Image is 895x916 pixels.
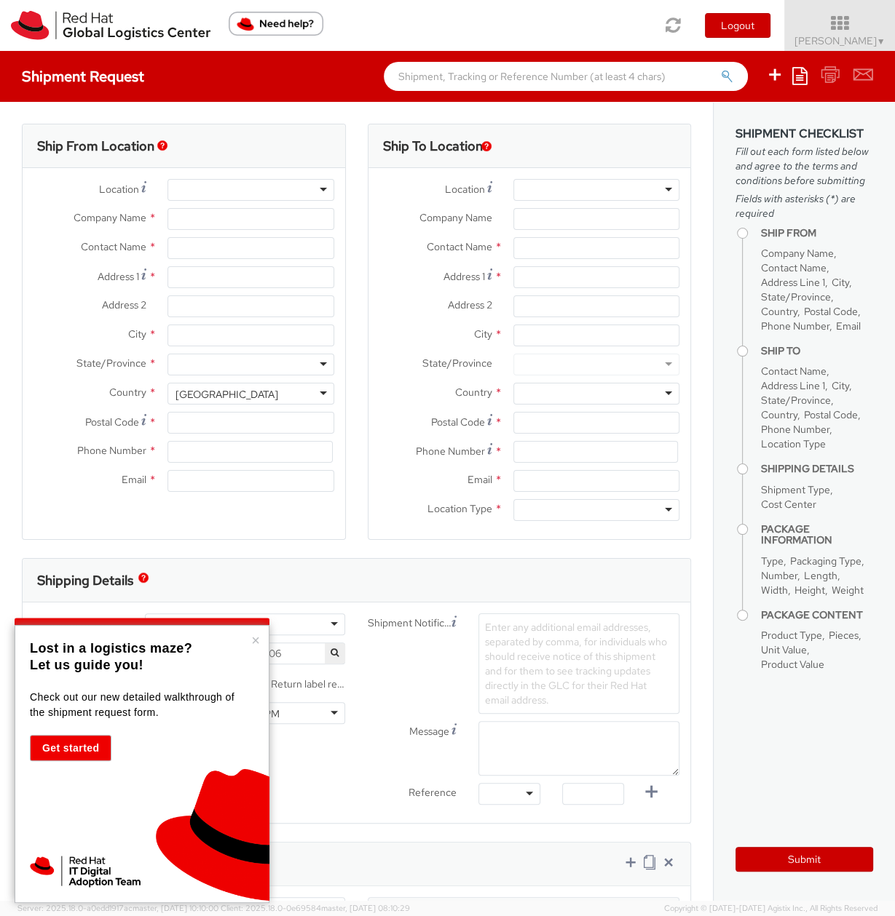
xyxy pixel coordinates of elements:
[761,379,825,392] span: Address Line 1
[761,290,831,303] span: State/Province
[221,903,410,913] span: Client: 2025.18.0-0e69584
[427,240,492,253] span: Contact Name
[102,298,146,311] span: Address 2
[664,903,878,915] span: Copyright © [DATE]-[DATE] Agistix Inc., All Rights Reserved
[455,386,492,399] span: Country
[761,247,834,260] span: Company Name
[761,554,784,567] span: Type
[761,423,829,436] span: Phone Number
[46,616,115,632] span: Shipment Type
[736,144,873,188] span: Fill out each form listed below and agree to the terms and conditions before submitting
[229,12,323,36] button: Need help?
[761,463,873,474] h4: Shipping Details
[133,903,218,913] span: master, [DATE] 10:10:00
[17,903,218,913] span: Server: 2025.18.0-a0edd1917ac
[176,387,278,402] div: [GEOGRAPHIC_DATA]
[761,658,824,671] span: Product Value
[98,270,139,283] span: Address 1
[30,690,251,720] p: Check out our new detailed walkthrough of the shipment request form.
[761,305,797,318] span: Country
[877,36,886,47] span: ▼
[448,298,492,311] span: Address 2
[30,641,192,656] strong: Lost in a logistics maze?
[422,357,492,370] span: State/Province
[804,408,858,421] span: Postal Code
[11,11,210,40] img: rh-logistics-00dfa346123c4ec078e1.svg
[30,735,111,761] button: Get started
[761,629,822,642] span: Product Type
[761,261,827,274] span: Contact Name
[761,610,873,621] h4: Package Content
[383,139,483,154] h3: Ship To Location
[427,502,492,515] span: Location Type
[829,629,859,642] span: Pieces
[804,569,837,582] span: Length
[37,139,154,154] h3: Ship From Location
[761,408,797,421] span: Country
[761,584,788,597] span: Width
[485,621,667,706] span: Enter any additional email addresses, separated by comma, for individuals who should receive noti...
[251,633,260,648] button: Close
[705,13,770,38] button: Logout
[22,68,144,84] h4: Shipment Request
[761,228,873,239] h4: Ship From
[736,191,873,220] span: Fields with asterisks (*) are required
[761,569,797,582] span: Number
[368,616,452,631] span: Shipment Notification
[795,34,886,47] span: [PERSON_NAME]
[431,415,485,429] span: Postal Code
[85,415,139,429] span: Postal Code
[836,319,861,332] span: Email
[37,573,133,588] h3: Shipping Details
[832,276,849,289] span: City
[832,379,849,392] span: City
[761,437,826,450] span: Location Type
[77,444,146,457] span: Phone Number
[419,211,492,224] span: Company Name
[474,327,492,340] span: City
[761,483,830,496] span: Shipment Type
[76,357,146,370] span: State/Province
[761,524,873,546] h4: Package Information
[832,584,864,597] span: Weight
[445,183,485,196] span: Location
[761,319,829,332] span: Phone Number
[30,658,143,672] strong: Let us guide you!
[804,305,858,318] span: Postal Code
[256,674,346,691] label: Return label required
[74,211,146,224] span: Company Name
[761,498,816,511] span: Cost Center
[795,584,825,597] span: Height
[443,270,485,283] span: Address 1
[416,445,485,458] span: Phone Number
[736,127,873,140] h3: Shipment Checklist
[761,346,873,357] h4: Ship To
[761,365,827,378] span: Contact Name
[384,62,748,91] input: Shipment, Tracking or Reference Number (at least 4 chars)
[122,473,146,486] span: Email
[81,240,146,253] span: Contact Name
[321,903,410,913] span: master, [DATE] 08:10:29
[128,327,146,340] span: City
[761,276,825,289] span: Address Line 1
[409,786,457,799] span: Reference
[264,706,280,721] div: PM
[790,554,862,567] span: Packaging Type
[761,394,831,407] span: State/Province
[109,386,146,399] span: Country
[468,473,492,486] span: Email
[409,725,449,738] span: Message
[761,643,807,656] span: Unit Value
[99,183,139,196] span: Location
[736,847,873,872] button: Submit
